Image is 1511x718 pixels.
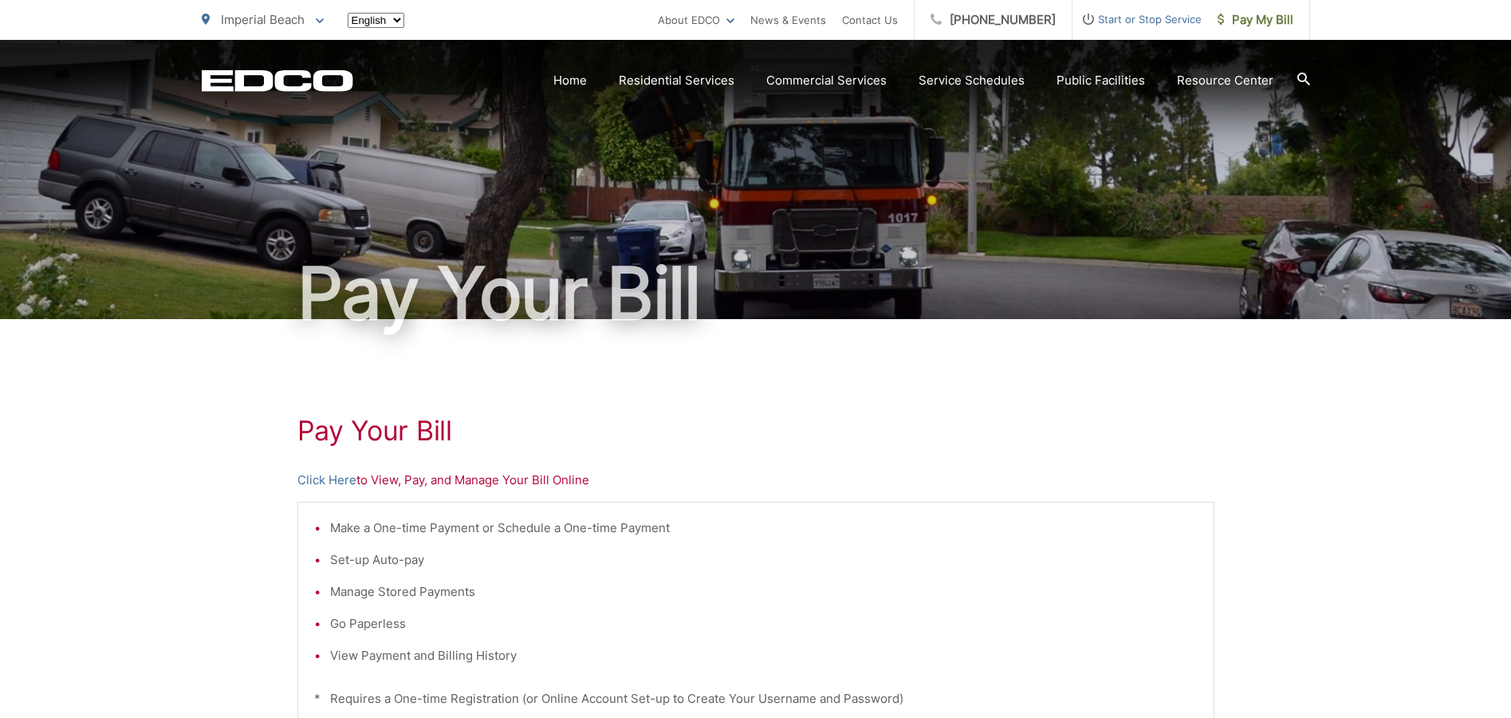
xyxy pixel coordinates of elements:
[1177,71,1273,90] a: Resource Center
[1057,71,1145,90] a: Public Facilities
[202,69,353,92] a: EDCD logo. Return to the homepage.
[750,10,826,30] a: News & Events
[330,582,1198,602] li: Manage Stored Payments
[297,471,1214,490] p: to View, Pay, and Manage Your Bill Online
[348,13,404,28] select: Select a language
[330,646,1198,665] li: View Payment and Billing History
[553,71,587,90] a: Home
[330,614,1198,633] li: Go Paperless
[842,10,898,30] a: Contact Us
[330,550,1198,570] li: Set-up Auto-pay
[297,471,356,490] a: Click Here
[297,415,1214,447] h1: Pay Your Bill
[658,10,734,30] a: About EDCO
[766,71,887,90] a: Commercial Services
[330,519,1198,538] li: Make a One-time Payment or Schedule a One-time Payment
[919,71,1025,90] a: Service Schedules
[619,71,734,90] a: Residential Services
[314,689,1198,708] p: * Requires a One-time Registration (or Online Account Set-up to Create Your Username and Password)
[1218,10,1293,30] span: Pay My Bill
[221,12,305,27] span: Imperial Beach
[202,254,1310,333] h1: Pay Your Bill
